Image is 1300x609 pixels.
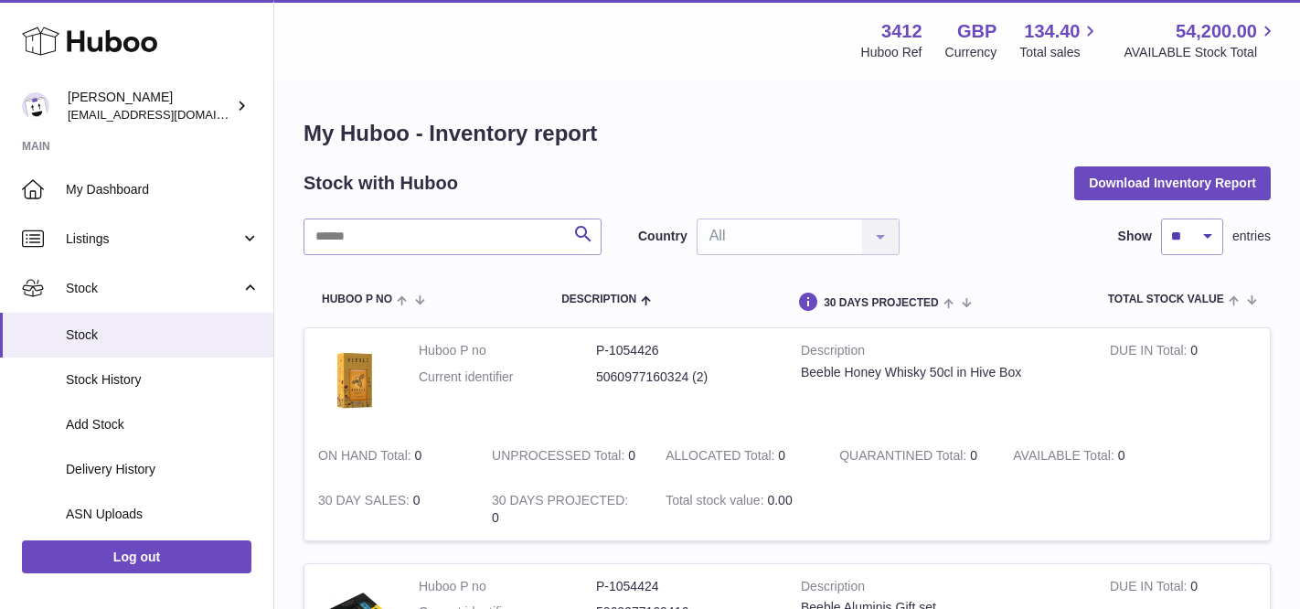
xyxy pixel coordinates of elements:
span: Add Stock [66,416,260,433]
div: [PERSON_NAME] [68,89,232,123]
img: product image [318,342,391,415]
span: 54,200.00 [1176,19,1257,44]
span: Total sales [1019,44,1101,61]
td: 0 [1096,328,1270,433]
td: 0 [304,433,478,478]
strong: DUE IN Total [1110,343,1190,362]
span: Stock [66,326,260,344]
strong: Description [801,342,1082,364]
span: 0.00 [767,493,792,507]
a: 134.40 Total sales [1019,19,1101,61]
td: 0 [478,478,652,540]
strong: Total stock value [666,493,767,512]
span: entries [1232,228,1271,245]
strong: QUARANTINED Total [839,448,970,467]
span: Description [561,294,636,305]
strong: UNPROCESSED Total [492,448,628,467]
span: 0 [970,448,977,463]
span: Total stock value [1108,294,1224,305]
td: 0 [999,433,1173,478]
span: 134.40 [1024,19,1080,44]
strong: ON HAND Total [318,448,415,467]
strong: Description [801,578,1082,600]
span: Delivery History [66,461,260,478]
span: AVAILABLE Stock Total [1124,44,1278,61]
td: 0 [652,433,826,478]
label: Show [1118,228,1152,245]
dt: Huboo P no [419,342,596,359]
dt: Current identifier [419,369,596,386]
span: My Dashboard [66,181,260,198]
span: Stock History [66,371,260,389]
img: info@beeble.buzz [22,92,49,120]
label: Country [638,228,687,245]
span: 30 DAYS PROJECTED [824,297,939,309]
strong: 30 DAYS PROJECTED [492,493,628,512]
h1: My Huboo - Inventory report [304,119,1271,148]
div: Huboo Ref [861,44,922,61]
div: Beeble Honey Whisky 50cl in Hive Box [801,364,1082,381]
dd: P-1054426 [596,342,773,359]
span: Stock [66,280,240,297]
a: 54,200.00 AVAILABLE Stock Total [1124,19,1278,61]
dd: 5060977160324 (2) [596,369,773,386]
strong: GBP [957,19,996,44]
a: Log out [22,540,251,573]
span: Listings [66,230,240,248]
span: Huboo P no [322,294,392,305]
strong: DUE IN Total [1110,579,1190,598]
strong: AVAILABLE Total [1013,448,1117,467]
button: Download Inventory Report [1074,166,1271,199]
strong: 3412 [881,19,922,44]
h2: Stock with Huboo [304,171,458,196]
strong: 30 DAY SALES [318,493,413,512]
strong: ALLOCATED Total [666,448,778,467]
td: 0 [304,478,478,540]
dd: P-1054424 [596,578,773,595]
td: 0 [478,433,652,478]
div: Currency [945,44,997,61]
span: [EMAIL_ADDRESS][DOMAIN_NAME] [68,107,269,122]
span: ASN Uploads [66,506,260,523]
dt: Huboo P no [419,578,596,595]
